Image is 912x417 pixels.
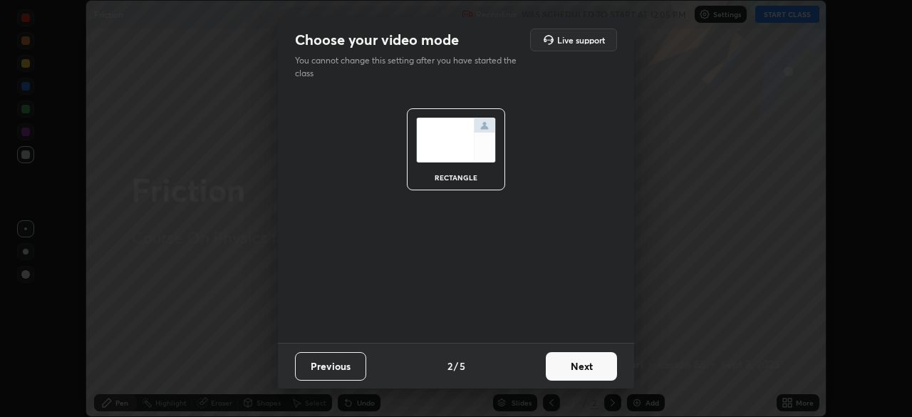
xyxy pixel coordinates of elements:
[427,174,484,181] div: rectangle
[295,352,366,381] button: Previous
[416,118,496,163] img: normalScreenIcon.ae25ed63.svg
[447,359,452,374] h4: 2
[295,31,459,49] h2: Choose your video mode
[557,36,605,44] h5: Live support
[295,54,526,80] p: You cannot change this setting after you have started the class
[546,352,617,381] button: Next
[460,359,465,374] h4: 5
[454,359,458,374] h4: /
